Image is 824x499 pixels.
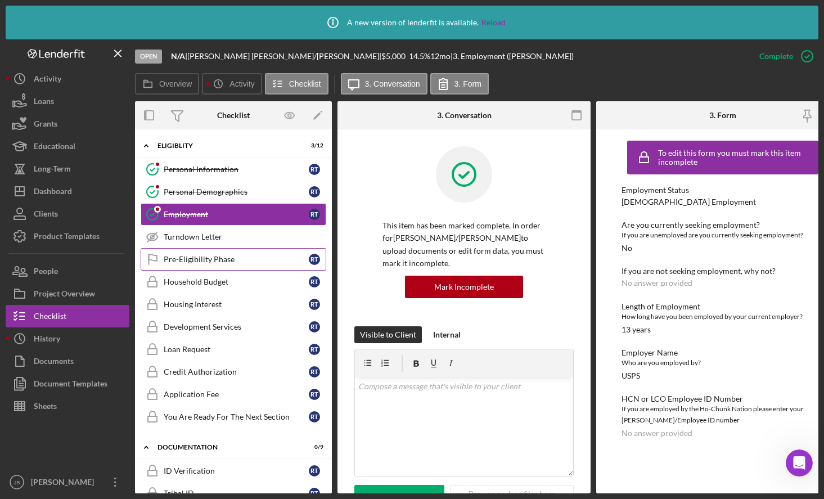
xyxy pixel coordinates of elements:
[6,471,129,493] button: JB[PERSON_NAME]
[658,149,816,167] div: To edit this form you must mark this item incomplete
[622,230,824,241] div: If you are unemployed are you currently seeking employment?
[309,389,320,400] div: R T
[6,203,129,225] button: Clients
[427,326,466,343] button: Internal
[289,79,321,88] label: Checklist
[164,255,309,264] div: Pre-Eligibility Phase
[6,372,129,395] button: Document Templates
[135,50,162,64] div: Open
[34,372,107,398] div: Document Templates
[622,357,824,368] div: Who are you employed by?
[6,180,129,203] a: Dashboard
[34,305,66,330] div: Checklist
[622,429,692,438] div: No answer provided
[309,344,320,355] div: R T
[622,394,824,403] div: HCN or LCO Employee ID Number
[6,260,129,282] a: People
[164,232,326,241] div: Turndown Letter
[309,276,320,287] div: R T
[34,180,72,205] div: Dashboard
[217,111,250,120] div: Checklist
[171,52,187,61] div: |
[34,395,57,420] div: Sheets
[141,158,326,181] a: Personal InformationRT
[303,142,323,149] div: 3 / 12
[6,68,129,90] button: Activity
[381,51,406,61] span: $5,000
[622,221,824,230] div: Are you currently seeking employment?
[159,79,192,88] label: Overview
[34,158,71,183] div: Long-Term
[141,338,326,361] a: Loan RequestRT
[6,225,129,248] a: Product Templates
[34,350,74,375] div: Documents
[157,444,295,451] div: Documentation
[303,444,323,451] div: 0 / 9
[759,45,793,68] div: Complete
[164,367,309,376] div: Credit Authorization
[6,90,129,113] button: Loans
[354,326,422,343] button: Visible to Client
[622,325,651,334] div: 13 years
[309,411,320,422] div: R T
[164,390,309,399] div: Application Fee
[433,326,461,343] div: Internal
[309,164,320,175] div: R T
[34,113,57,138] div: Grants
[6,395,129,417] button: Sheets
[141,181,326,203] a: Personal DemographicsRT
[34,135,75,160] div: Educational
[309,209,320,220] div: R T
[622,311,824,322] div: How long have you been employed by your current employer?
[34,260,58,285] div: People
[6,113,129,135] button: Grants
[34,282,95,308] div: Project Overview
[229,79,254,88] label: Activity
[141,271,326,293] a: Household BudgetRT
[748,45,818,68] button: Complete
[382,219,546,270] p: This item has been marked complete. In order for [PERSON_NAME]/[PERSON_NAME] to upload documents ...
[341,73,427,95] button: 3. Conversation
[481,18,506,27] a: Reload
[157,142,295,149] div: Eligiblity
[622,278,692,287] div: No answer provided
[187,52,381,61] div: [PERSON_NAME] [PERSON_NAME]/[PERSON_NAME] |
[141,460,326,482] a: ID VerificationRT
[34,203,58,228] div: Clients
[430,73,489,95] button: 3. Form
[430,52,451,61] div: 12 mo
[309,254,320,265] div: R T
[451,52,574,61] div: | 3. Employment ([PERSON_NAME])
[6,135,129,158] button: Educational
[409,52,430,61] div: 14.5 %
[622,403,824,426] div: If you are employed by the Ho-Chunk Nation please enter your [PERSON_NAME]/Employee ID number
[6,158,129,180] button: Long-Term
[141,226,326,248] a: Turndown Letter
[164,210,309,219] div: Employment
[13,479,20,485] text: JB
[622,371,640,380] div: USPS
[309,366,320,377] div: R T
[164,187,309,196] div: Personal Demographics
[28,471,101,496] div: [PERSON_NAME]
[434,276,494,298] div: Mark Incomplete
[141,316,326,338] a: Development ServicesRT
[34,327,60,353] div: History
[141,361,326,383] a: Credit AuthorizationRT
[265,73,328,95] button: Checklist
[622,244,632,253] div: No
[309,488,320,499] div: R T
[309,465,320,476] div: R T
[141,203,326,226] a: EmploymentRT
[6,282,129,305] a: Project Overview
[437,111,492,120] div: 3. Conversation
[34,225,100,250] div: Product Templates
[164,489,309,498] div: Tribal ID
